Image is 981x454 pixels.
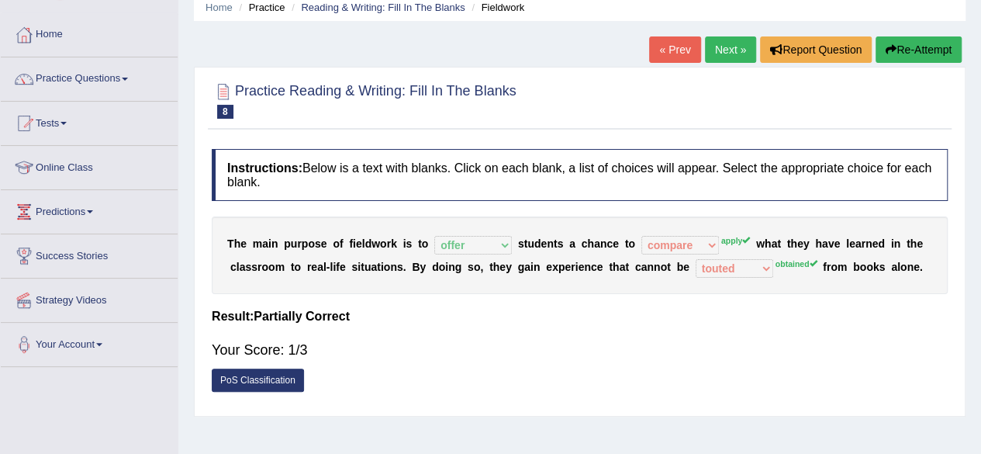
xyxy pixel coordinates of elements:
[879,261,886,273] b: s
[705,36,756,63] a: Next »
[291,237,298,250] b: u
[403,237,406,250] b: i
[234,237,241,250] b: h
[866,261,873,273] b: o
[474,261,481,273] b: o
[831,261,838,273] b: o
[524,261,530,273] b: a
[422,237,429,250] b: o
[518,237,524,250] b: s
[534,237,541,250] b: d
[582,237,588,250] b: c
[554,237,558,250] b: t
[606,237,613,250] b: c
[391,237,397,250] b: k
[499,261,506,273] b: e
[907,237,910,250] b: t
[1,13,178,52] a: Home
[480,261,483,273] b: ,
[557,237,563,250] b: s
[420,261,426,273] b: y
[317,261,323,273] b: a
[387,237,391,250] b: r
[787,237,791,250] b: t
[897,261,900,273] b: l
[861,237,865,250] b: r
[649,36,700,63] a: « Prev
[302,237,309,250] b: p
[268,261,275,273] b: o
[439,261,446,273] b: o
[849,237,855,250] b: e
[822,237,828,250] b: a
[584,261,591,273] b: n
[894,237,901,250] b: n
[336,261,340,273] b: f
[308,237,315,250] b: o
[873,261,879,273] b: k
[828,237,834,250] b: v
[377,261,381,273] b: t
[575,261,579,273] b: i
[1,279,178,317] a: Strategy Videos
[1,323,178,362] a: Your Account
[262,237,268,250] b: a
[390,261,397,273] b: n
[275,261,285,273] b: m
[251,261,257,273] b: s
[600,237,607,250] b: n
[914,261,920,273] b: e
[340,261,346,273] b: e
[240,237,247,250] b: e
[613,237,619,250] b: e
[891,237,894,250] b: i
[827,261,831,273] b: r
[518,261,525,273] b: g
[872,237,879,250] b: e
[534,261,541,273] b: n
[777,237,781,250] b: t
[455,261,462,273] b: g
[212,331,948,369] div: Your Score: 1/3
[362,237,365,250] b: l
[384,261,391,273] b: o
[323,261,326,273] b: l
[361,261,364,273] b: t
[311,261,317,273] b: e
[647,261,654,273] b: n
[756,237,765,250] b: w
[846,237,849,250] b: l
[775,259,817,269] sup: obtained
[353,237,356,250] b: i
[364,261,371,273] b: u
[445,261,448,273] b: i
[546,261,552,273] b: e
[834,237,840,250] b: e
[760,36,872,63] button: Report Question
[838,261,847,273] b: m
[297,237,301,250] b: r
[489,261,493,273] b: t
[448,261,455,273] b: n
[920,261,923,273] b: .
[609,261,613,273] b: t
[349,237,353,250] b: f
[253,237,262,250] b: m
[597,261,603,273] b: e
[591,261,597,273] b: c
[493,261,500,273] b: h
[365,237,372,250] b: d
[910,237,917,250] b: h
[330,261,333,273] b: l
[212,80,516,119] h2: Practice Reading & Writing: Fill In The Blanks
[765,237,772,250] b: h
[552,261,558,273] b: x
[815,237,822,250] b: h
[619,261,625,273] b: a
[397,261,403,273] b: s
[261,261,268,273] b: o
[315,237,321,250] b: s
[797,237,803,250] b: e
[301,2,465,13] a: Reading & Writing: Fill In The Blanks
[412,261,420,273] b: B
